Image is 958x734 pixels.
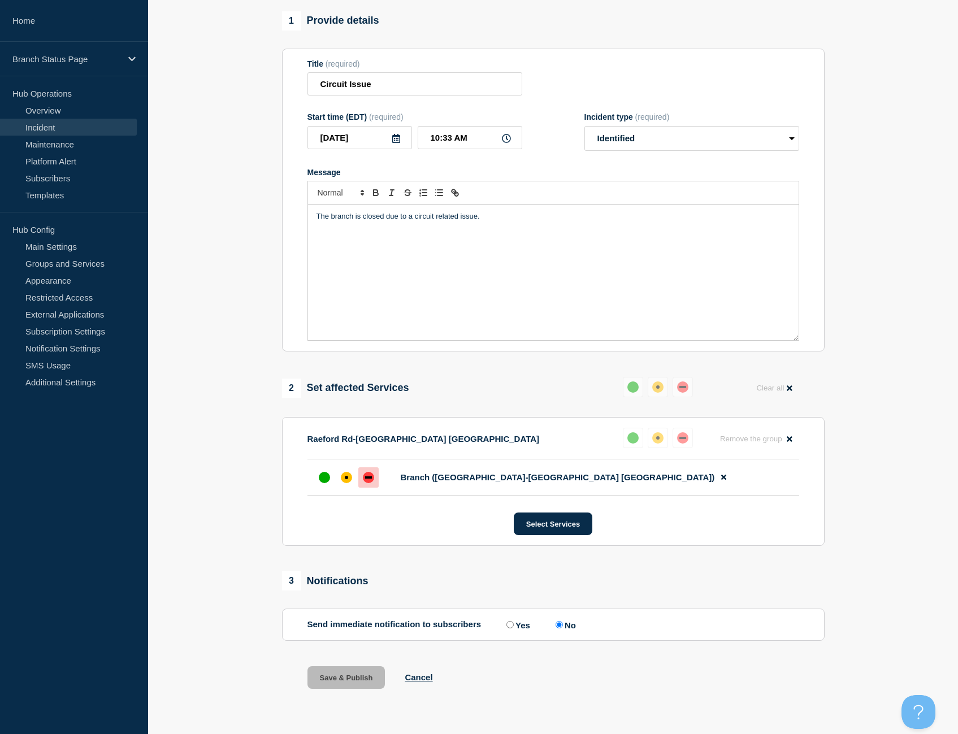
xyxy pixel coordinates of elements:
input: Yes [506,621,514,628]
div: Set affected Services [282,379,409,398]
div: Message [307,168,799,177]
input: YYYY-MM-DD [307,126,412,149]
div: up [319,472,330,483]
p: Branch Status Page [12,54,121,64]
button: down [673,377,693,397]
button: Clear all [749,377,799,399]
div: Message [308,205,799,340]
button: Toggle ordered list [415,186,431,199]
button: up [623,428,643,448]
p: Raeford Rd-[GEOGRAPHIC_DATA] [GEOGRAPHIC_DATA] [307,434,540,444]
span: (required) [635,112,670,121]
div: up [627,381,639,393]
span: 2 [282,379,301,398]
div: affected [652,432,664,444]
div: Start time (EDT) [307,112,522,121]
div: down [363,472,374,483]
div: Title [307,59,522,68]
select: Incident type [584,126,799,151]
button: Remove the group [713,428,799,450]
button: Toggle link [447,186,463,199]
button: up [623,377,643,397]
button: Save & Publish [307,666,385,689]
span: 1 [282,11,301,31]
div: down [677,381,688,393]
input: No [556,621,563,628]
input: HH:MM A [418,126,522,149]
button: Toggle italic text [384,186,400,199]
button: affected [648,377,668,397]
div: Notifications [282,571,369,590]
div: Provide details [282,11,379,31]
button: Toggle bulleted list [431,186,447,199]
span: (required) [326,59,360,68]
p: The branch is closed due to a circuit related issue. [317,211,790,221]
span: Remove the group [720,435,782,443]
span: Branch ([GEOGRAPHIC_DATA]-[GEOGRAPHIC_DATA] [GEOGRAPHIC_DATA]) [401,472,715,482]
div: Incident type [584,112,799,121]
button: Select Services [514,513,592,535]
button: affected [648,428,668,448]
p: Send immediate notification to subscribers [307,619,482,630]
div: affected [341,472,352,483]
button: Cancel [405,672,432,682]
label: Yes [504,619,530,630]
iframe: Help Scout Beacon - Open [901,695,935,729]
button: down [673,428,693,448]
span: (required) [369,112,404,121]
div: Send immediate notification to subscribers [307,619,799,630]
input: Title [307,72,522,95]
div: up [627,432,639,444]
label: No [553,619,576,630]
button: Toggle bold text [368,186,384,199]
div: affected [652,381,664,393]
div: down [677,432,688,444]
span: 3 [282,571,301,590]
span: Font size [313,186,368,199]
button: Toggle strikethrough text [400,186,415,199]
